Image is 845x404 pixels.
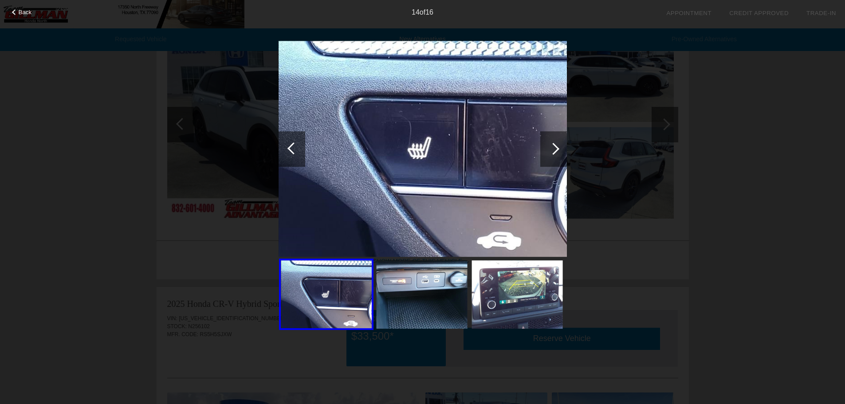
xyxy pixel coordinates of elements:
img: image.aspx [376,260,467,329]
img: image.aspx [279,41,567,257]
img: image.aspx [472,260,562,329]
span: 14 [412,8,420,16]
span: Back [19,9,32,16]
span: 16 [425,8,433,16]
a: Appointment [666,10,711,16]
a: Credit Approved [729,10,789,16]
a: Trade-In [806,10,836,16]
